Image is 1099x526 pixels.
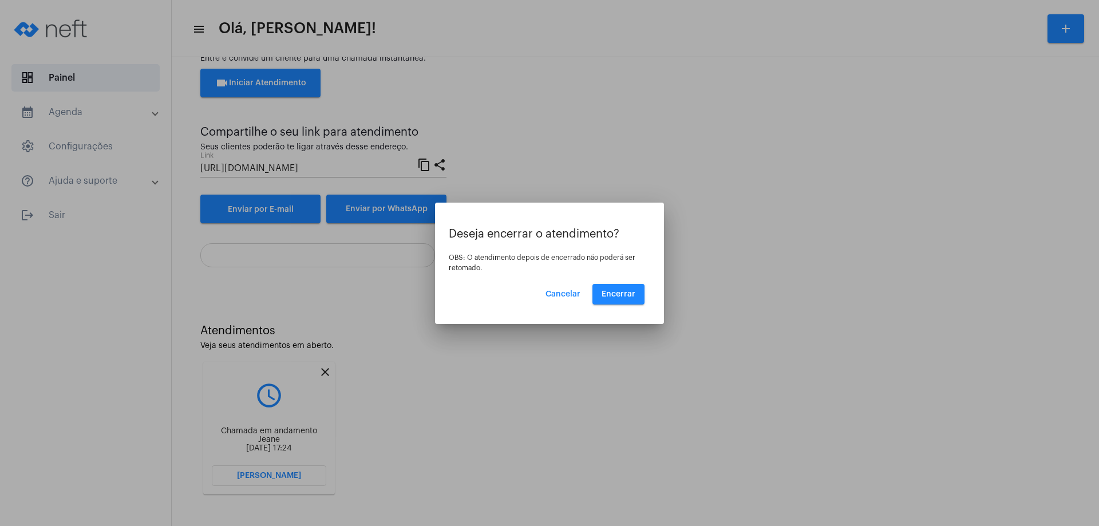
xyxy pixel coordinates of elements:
[545,290,580,298] span: Cancelar
[536,284,590,304] button: Cancelar
[602,290,635,298] span: Encerrar
[449,254,635,271] span: OBS: O atendimento depois de encerrado não poderá ser retomado.
[592,284,645,304] button: Encerrar
[449,228,650,240] p: Deseja encerrar o atendimento?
